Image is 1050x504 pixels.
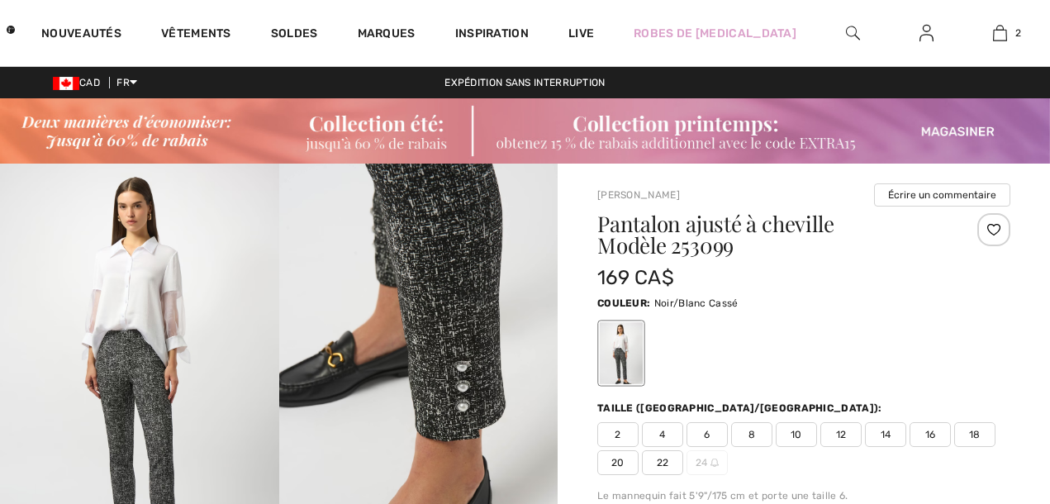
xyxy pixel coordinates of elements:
[993,23,1007,43] img: Mon panier
[358,26,416,44] a: Marques
[919,23,934,43] img: Mes infos
[1015,26,1021,40] span: 2
[597,422,639,447] span: 2
[710,459,719,467] img: ring-m.svg
[687,422,728,447] span: 6
[53,77,79,90] img: Canadian Dollar
[600,323,643,385] div: Noir/Blanc Cassé
[776,422,817,447] span: 10
[161,26,231,44] a: Vêtements
[597,488,1010,503] div: Le mannequin fait 5'9"/175 cm et porte une taille 6.
[41,26,121,44] a: Nouveautés
[910,422,951,447] span: 16
[964,23,1036,43] a: 2
[597,401,886,416] div: Taille ([GEOGRAPHIC_DATA]/[GEOGRAPHIC_DATA]):
[906,23,947,44] a: Se connecter
[597,297,650,309] span: Couleur:
[874,183,1010,207] button: Écrire un commentaire
[597,213,942,256] h1: Pantalon ajusté à cheville Modèle 253099
[597,266,674,289] span: 169 CA$
[642,422,683,447] span: 4
[568,25,594,42] a: Live
[731,422,772,447] span: 8
[116,77,137,88] span: FR
[597,450,639,475] span: 20
[846,23,860,43] img: recherche
[597,189,680,201] a: [PERSON_NAME]
[654,297,739,309] span: Noir/Blanc Cassé
[271,26,318,44] a: Soldes
[954,422,995,447] span: 18
[865,422,906,447] span: 14
[642,450,683,475] span: 22
[53,77,107,88] span: CAD
[634,25,796,42] a: Robes de [MEDICAL_DATA]
[7,13,15,46] img: 1ère Avenue
[687,450,728,475] span: 24
[820,422,862,447] span: 12
[455,26,529,44] span: Inspiration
